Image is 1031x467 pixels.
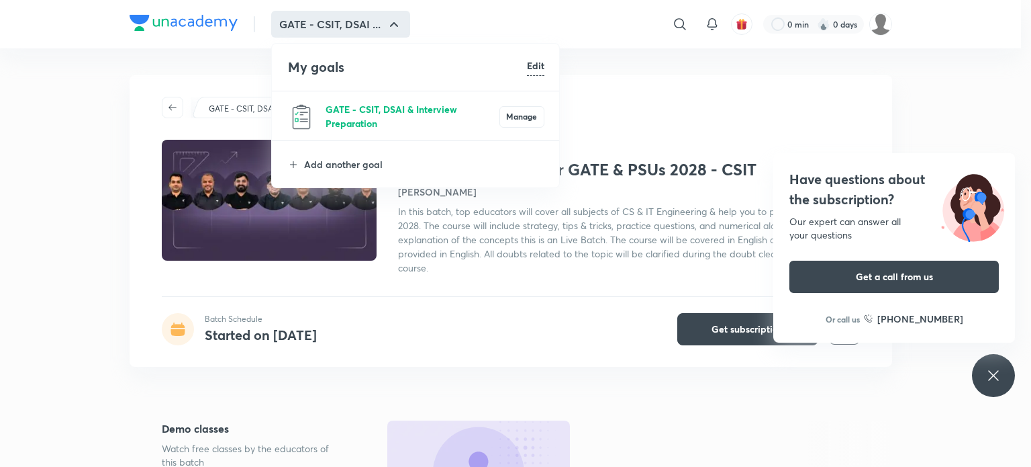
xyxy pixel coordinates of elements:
[527,58,544,73] h6: Edit
[288,57,527,77] h4: My goals
[326,102,499,130] p: GATE - CSIT, DSAI & Interview Preparation
[288,103,315,130] img: GATE - CSIT, DSAI & Interview Preparation
[304,157,544,171] p: Add another goal
[499,106,544,128] button: Manage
